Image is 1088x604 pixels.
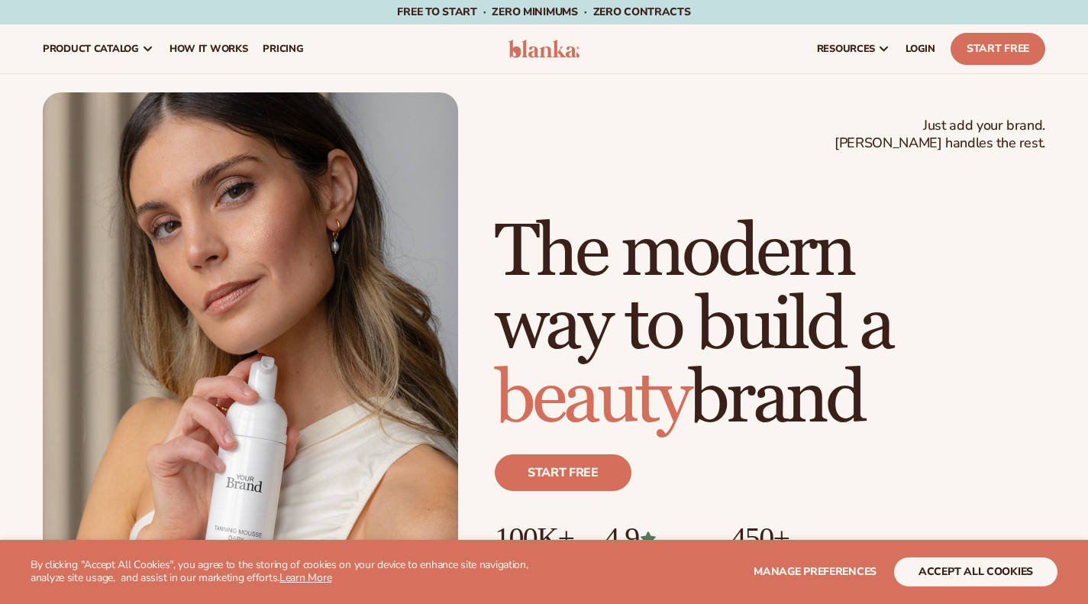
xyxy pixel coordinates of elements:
[604,522,700,555] p: 4.9
[508,40,580,58] img: logo
[817,43,875,55] span: resources
[809,24,898,73] a: resources
[898,24,943,73] a: LOGIN
[263,43,303,55] span: pricing
[31,559,563,585] p: By clicking "Accept All Cookies", you agree to the storing of cookies on your device to enhance s...
[279,570,331,585] a: Learn More
[397,5,690,19] span: Free to start · ZERO minimums · ZERO contracts
[43,43,139,55] span: product catalog
[906,43,935,55] span: LOGIN
[754,564,877,579] span: Manage preferences
[754,557,877,586] button: Manage preferences
[169,43,248,55] span: How It Works
[495,216,1045,436] h1: The modern way to build a brand
[495,454,631,491] a: Start free
[35,24,162,73] a: product catalog
[731,522,846,555] p: 450+
[495,354,689,444] span: beauty
[162,24,256,73] a: How It Works
[835,117,1045,153] span: Just add your brand. [PERSON_NAME] handles the rest.
[495,522,573,555] p: 100K+
[951,33,1045,65] a: Start Free
[255,24,311,73] a: pricing
[894,557,1057,586] button: accept all cookies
